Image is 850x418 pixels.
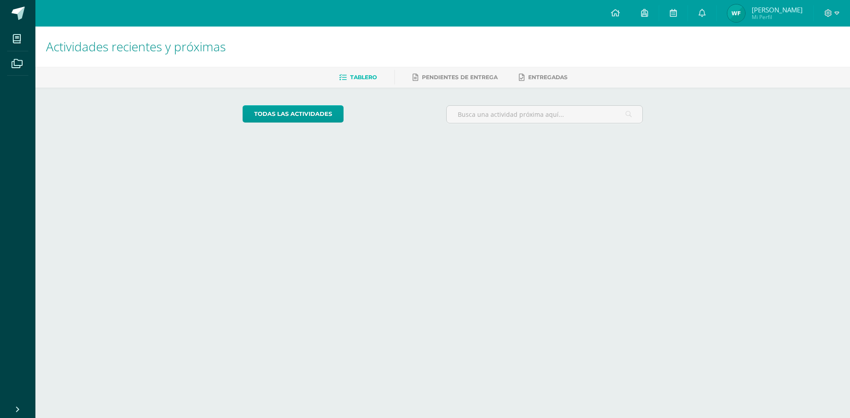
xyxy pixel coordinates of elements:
[422,74,498,81] span: Pendientes de entrega
[519,70,568,84] a: Entregadas
[46,38,226,55] span: Actividades recientes y próximas
[727,4,745,22] img: 83a63e5e881d2b3cd84822e0c7d080d2.png
[243,105,344,123] a: todas las Actividades
[752,13,803,21] span: Mi Perfil
[350,74,377,81] span: Tablero
[447,106,643,123] input: Busca una actividad próxima aquí...
[413,70,498,84] a: Pendientes de entrega
[752,5,803,14] span: [PERSON_NAME]
[528,74,568,81] span: Entregadas
[339,70,377,84] a: Tablero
